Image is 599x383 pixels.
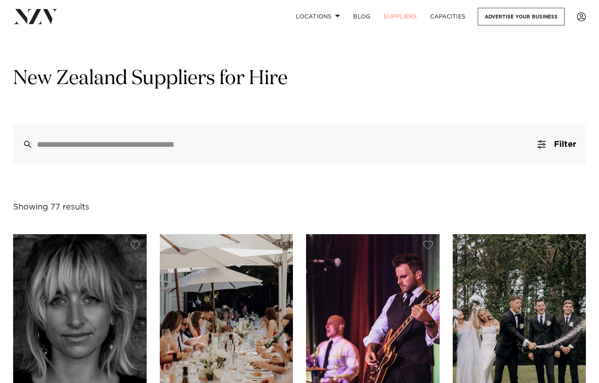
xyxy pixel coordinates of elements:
[13,9,58,24] img: nzv-logo.png
[13,66,586,92] h1: New Zealand Suppliers for Hire
[347,8,377,25] a: BLOG
[289,8,347,25] a: Locations
[13,201,89,214] div: Showing 77 results
[377,8,423,25] a: SUPPLIERS
[528,125,586,164] button: Filter
[554,140,576,148] span: Filter
[478,8,565,25] a: Advertise your business
[424,8,472,25] a: Capacities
